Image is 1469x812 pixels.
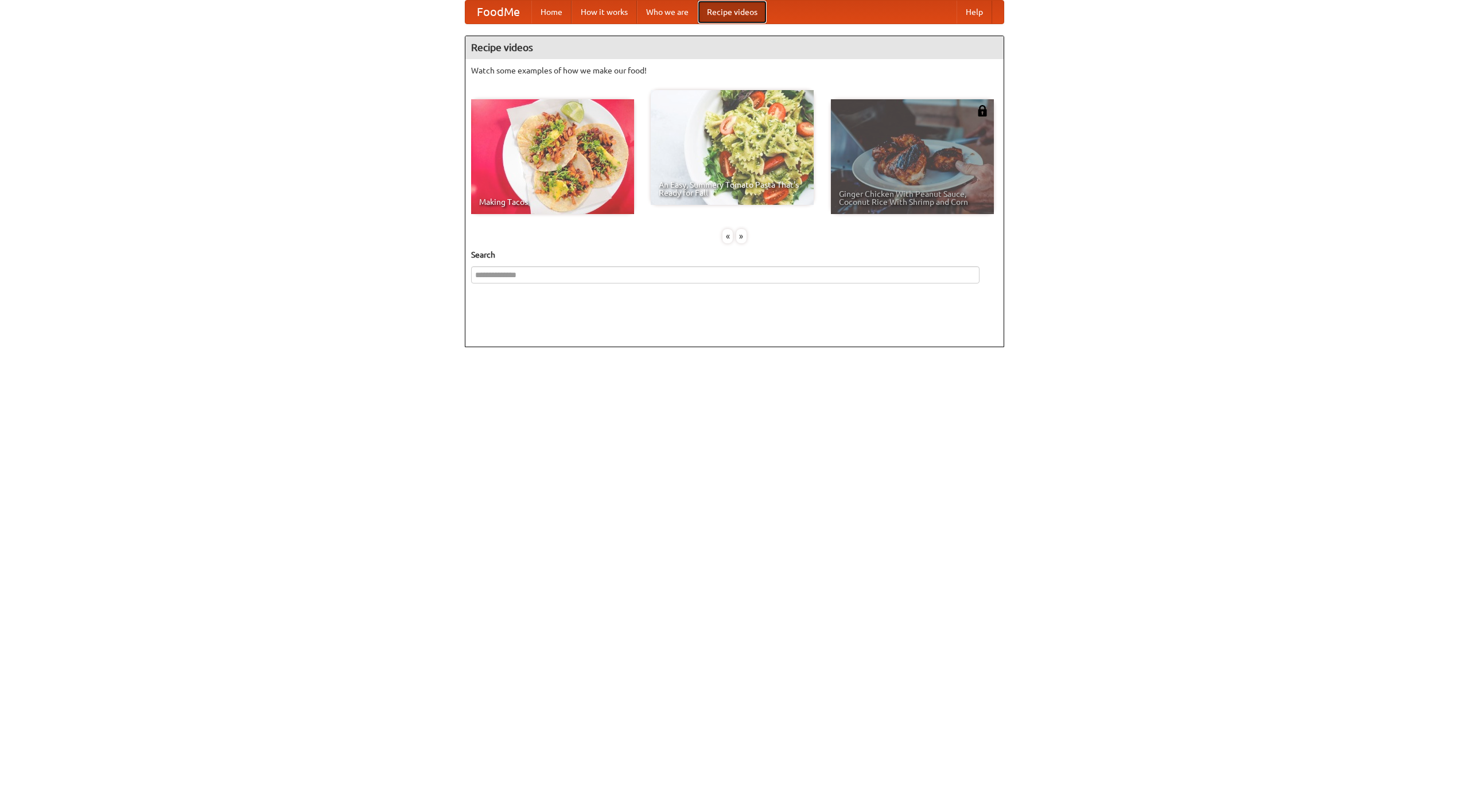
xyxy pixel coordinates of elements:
a: How it works [572,1,637,24]
a: An Easy, Summery Tomato Pasta That's Ready for Fall [651,90,814,205]
span: An Easy, Summery Tomato Pasta That's Ready for Fall [659,181,806,197]
a: FoodMe [465,1,531,24]
div: » [736,229,747,243]
div: « [722,229,733,243]
a: Recipe videos [698,1,767,24]
h5: Search [471,249,998,261]
h4: Recipe videos [465,36,1004,59]
a: Home [531,1,572,24]
a: Who we are [637,1,698,24]
span: Making Tacos [479,198,626,206]
img: 483408.png [977,105,988,116]
a: Making Tacos [471,99,634,214]
p: Watch some examples of how we make our food! [471,65,998,76]
a: Help [957,1,992,24]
